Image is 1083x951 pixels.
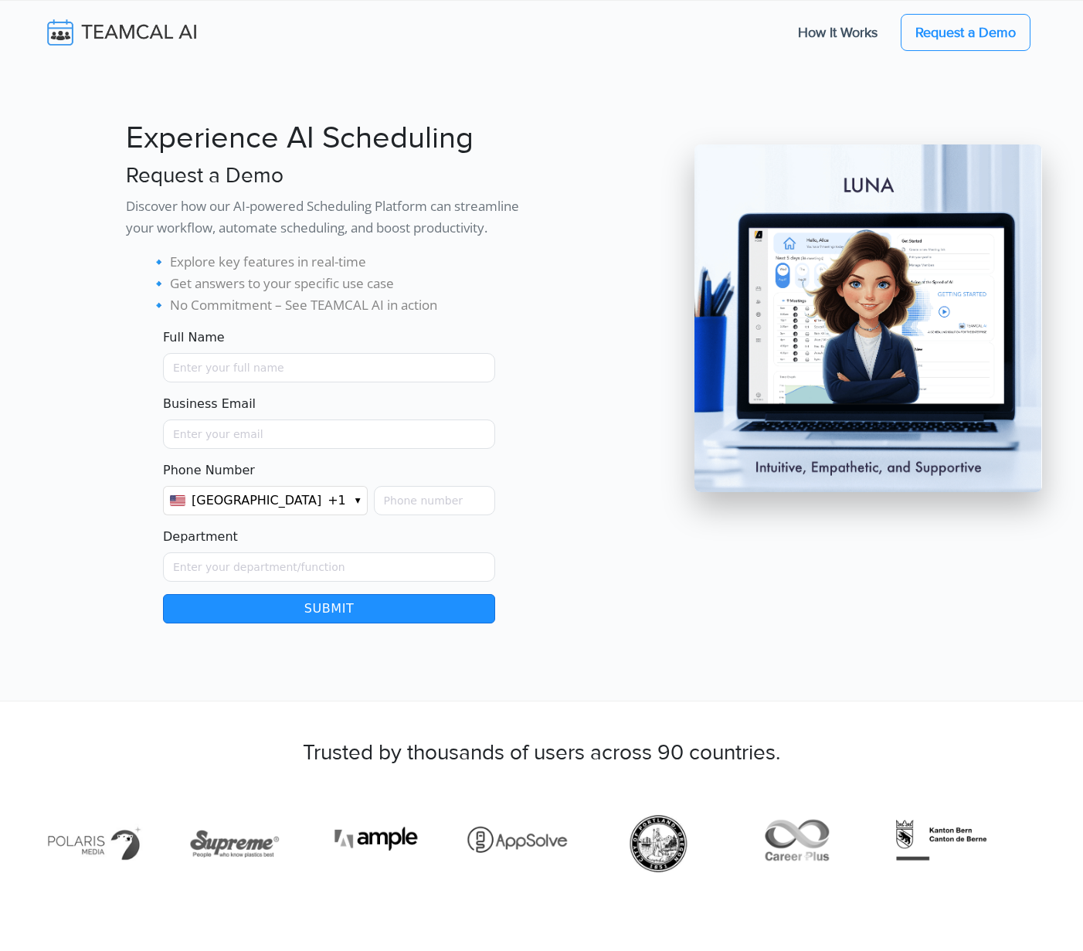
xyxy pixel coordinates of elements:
[192,491,321,510] span: [GEOGRAPHIC_DATA]
[163,552,495,582] input: Enter your department/function
[783,16,893,49] a: How It Works
[163,328,225,347] label: Full Name
[30,809,134,878] img: http-den-ev.de-.png
[126,120,532,157] h1: Experience AI Scheduling
[171,809,276,878] img: http-supreme.co.in-%E2%80%931.png
[126,163,532,189] h3: Request a Demo
[454,809,558,878] img: https-appsolve.com-%E2%80%931.png
[163,461,255,480] label: Phone Number
[355,492,361,508] span: ▾
[694,144,1042,492] img: pic
[163,353,495,382] input: Name must only contain letters and spaces
[151,273,532,294] li: 🔹 Get answers to your specific use case
[163,395,256,413] label: Business Email
[151,251,532,273] li: 🔹 Explore key features in real-time
[328,491,346,510] span: +1
[163,419,495,449] input: Enter your email
[163,528,238,546] label: Department
[170,495,185,506] img: United States flag
[374,486,495,515] input: Phone number
[151,294,532,316] li: 🔹 No Commitment – See TEAMCAL AI in action
[163,594,495,623] button: Submit
[737,809,841,878] img: https-careerpluscanada.com-.png
[596,809,700,878] img: https-www.portland.gov-.png
[878,809,983,878] img: https-www.be.ch-de-start.html.png
[313,809,417,878] img: https-ample.co.in-.png
[41,740,1042,766] h3: Trusted by thousands of users across 90 countries.
[901,14,1030,51] a: Request a Demo
[163,486,368,515] button: [GEOGRAPHIC_DATA] +1 ▾
[126,195,532,239] p: Discover how our AI-powered Scheduling Platform can streamline your workflow, automate scheduling...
